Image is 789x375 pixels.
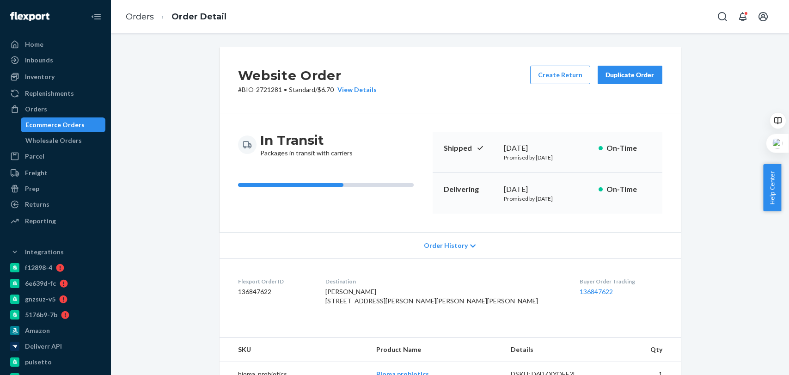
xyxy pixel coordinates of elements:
span: [PERSON_NAME] [STREET_ADDRESS][PERSON_NAME][PERSON_NAME][PERSON_NAME] [325,288,538,305]
th: Product Name [369,338,503,362]
div: Inventory [25,72,55,81]
a: Replenishments [6,86,105,101]
a: Inbounds [6,53,105,68]
a: Prep [6,181,105,196]
a: f12898-4 [6,260,105,275]
div: Orders [25,105,47,114]
img: Flexport logo [10,12,49,21]
button: Open Search Box [713,7,732,26]
button: Create Return [530,66,590,84]
div: 6e639d-fc [25,279,56,288]
p: Delivering [444,184,496,195]
a: Returns [6,197,105,212]
p: # BIO-2721281 / $6.70 [238,85,377,94]
a: 5176b9-7b [6,307,105,322]
a: 6e639d-fc [6,276,105,291]
a: Orders [6,102,105,117]
div: gnzsuz-v5 [25,295,55,304]
ol: breadcrumbs [118,3,234,31]
dd: 136847622 [238,287,311,296]
dt: Flexport Order ID [238,277,311,285]
p: On-Time [606,184,651,195]
p: On-Time [606,143,651,154]
th: Qty [605,338,681,362]
a: 136847622 [580,288,613,295]
a: Parcel [6,149,105,164]
button: Duplicate Order [598,66,662,84]
h2: Website Order [238,66,377,85]
div: Ecommerce Orders [25,120,85,129]
div: pulsetto [25,357,52,367]
dt: Buyer Order Tracking [580,277,662,285]
div: Wholesale Orders [25,136,82,145]
div: Replenishments [25,89,74,98]
button: Open account menu [754,7,772,26]
a: Freight [6,166,105,180]
div: Deliverr API [25,342,62,351]
p: Promised by [DATE] [504,154,591,161]
th: SKU [220,338,369,362]
button: Help Center [763,164,781,211]
div: [DATE] [504,143,591,154]
h3: In Transit [260,132,353,148]
div: Returns [25,200,49,209]
div: Duplicate Order [606,70,654,80]
a: pulsetto [6,355,105,369]
dt: Destination [325,277,565,285]
a: Amazon [6,323,105,338]
div: 5176b9-7b [25,310,57,320]
div: Integrations [25,247,64,257]
a: Reporting [6,214,105,228]
div: Home [25,40,43,49]
p: Shipped [444,143,496,154]
a: Wholesale Orders [21,133,106,148]
span: Order History [424,241,468,250]
span: • [284,86,287,93]
button: View Details [334,85,377,94]
button: Close Navigation [87,7,105,26]
div: Inbounds [25,55,53,65]
div: f12898-4 [25,263,52,272]
div: Parcel [25,152,44,161]
a: Deliverr API [6,339,105,354]
div: Freight [25,168,48,178]
a: Order Detail [171,12,226,22]
button: Open notifications [734,7,752,26]
a: Orders [126,12,154,22]
div: Prep [25,184,39,193]
th: Details [503,338,605,362]
button: Integrations [6,245,105,259]
div: Packages in transit with carriers [260,132,353,158]
div: Amazon [25,326,50,335]
a: Home [6,37,105,52]
a: Inventory [6,69,105,84]
div: [DATE] [504,184,591,195]
div: Reporting [25,216,56,226]
a: gnzsuz-v5 [6,292,105,307]
p: Promised by [DATE] [504,195,591,203]
span: Standard [289,86,315,93]
a: Ecommerce Orders [21,117,106,132]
